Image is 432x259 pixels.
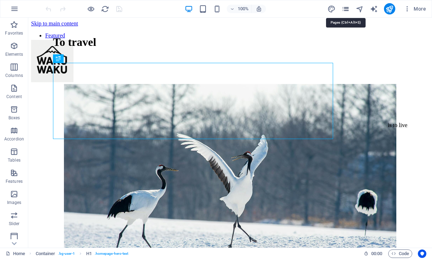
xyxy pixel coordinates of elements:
button: More [401,3,429,14]
p: Content [6,94,22,100]
p: Accordion [4,136,24,142]
span: More [404,5,426,12]
a: Click to cancel selection. Double-click to open Pages [6,249,25,258]
p: Boxes [8,115,20,121]
i: Publish [385,5,393,13]
i: Design (Ctrl+Alt+Y) [327,5,336,13]
h6: Session time [364,249,383,258]
button: Code [388,249,412,258]
button: Click here to leave preview mode and continue editing [87,5,95,13]
span: . bg-user-1 [58,249,75,258]
button: publish [384,3,395,14]
nav: breadcrumb [36,249,129,258]
span: Code [391,249,409,258]
span: : [376,251,377,256]
span: 00 00 [371,249,382,258]
p: Favorites [5,30,23,36]
span: Click to select. Double-click to edit [86,249,92,258]
button: Usercentrics [418,249,426,258]
p: Slider [9,221,20,227]
span: Click to select. Double-click to edit [36,249,55,258]
button: text_generator [370,5,378,13]
i: Reload page [101,5,109,13]
button: 100% [227,5,252,13]
h6: 100% [237,5,249,13]
p: Images [7,200,22,205]
p: Columns [5,73,23,78]
p: Features [6,179,23,184]
i: AI Writer [370,5,378,13]
i: On resize automatically adjust zoom level to fit chosen device. [256,6,262,12]
p: Elements [5,52,23,57]
button: reload [101,5,109,13]
i: Navigator [356,5,364,13]
span: . homepage-hero-text [95,249,129,258]
button: design [327,5,336,13]
button: pages [342,5,350,13]
p: Tables [8,157,20,163]
a: Skip to main content [3,3,50,9]
button: navigator [356,5,364,13]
